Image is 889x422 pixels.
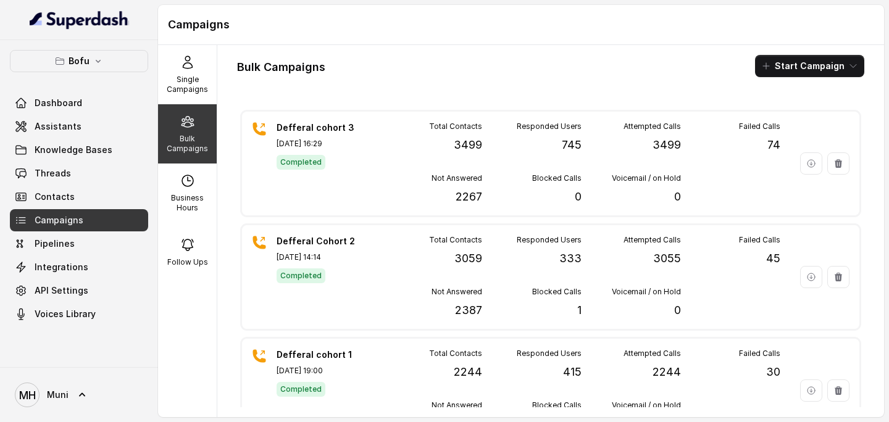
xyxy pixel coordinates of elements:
[429,349,482,358] p: Total Contacts
[766,363,780,381] p: 30
[653,363,681,381] p: 2244
[455,302,482,319] p: 2387
[432,287,482,297] p: Not Answered
[10,186,148,208] a: Contacts
[739,122,780,131] p: Failed Calls
[277,268,325,283] span: Completed
[10,162,148,184] a: Threads
[277,122,363,134] p: Defferal cohort 3
[10,279,148,302] a: API Settings
[532,287,582,297] p: Blocked Calls
[163,134,212,154] p: Bulk Campaigns
[277,382,325,397] span: Completed
[454,363,482,381] p: 2244
[167,257,208,267] p: Follow Ups
[35,261,88,273] span: Integrations
[35,167,71,180] span: Threads
[35,120,81,133] span: Assistants
[532,400,582,410] p: Blocked Calls
[674,302,681,319] p: 0
[10,256,148,278] a: Integrations
[563,363,582,381] p: 415
[10,209,148,231] a: Campaigns
[517,349,582,358] p: Responded Users
[739,235,780,245] p: Failed Calls
[10,92,148,114] a: Dashboard
[10,115,148,138] a: Assistants
[35,284,88,297] span: API Settings
[432,400,482,410] p: Not Answered
[517,122,582,131] p: Responded Users
[624,349,681,358] p: Attempted Calls
[277,252,363,262] p: [DATE] 14:14
[35,144,112,156] span: Knowledge Bases
[10,233,148,255] a: Pipelines
[517,235,582,245] p: Responded Users
[755,55,864,77] button: Start Campaign
[10,50,148,72] button: Bofu
[653,136,681,154] p: 3499
[429,235,482,245] p: Total Contacts
[10,303,148,325] a: Voices Library
[163,75,212,94] p: Single Campaigns
[612,400,681,410] p: Voicemail / on Hold
[429,122,482,131] p: Total Contacts
[35,191,75,203] span: Contacts
[277,155,325,170] span: Completed
[454,136,482,154] p: 3499
[432,173,482,183] p: Not Answered
[454,250,482,267] p: 3059
[19,389,36,402] text: MH
[456,188,482,205] p: 2267
[35,97,82,109] span: Dashboard
[277,235,363,247] p: Defferal Cohort 2
[277,139,363,149] p: [DATE] 16:29
[237,57,325,77] h1: Bulk Campaigns
[562,136,582,154] p: 745
[30,10,129,30] img: light.svg
[163,193,212,213] p: Business Hours
[624,235,681,245] p: Attempted Calls
[612,287,681,297] p: Voicemail / on Hold
[575,188,582,205] p: 0
[653,250,681,267] p: 3055
[47,389,69,401] span: Muni
[10,139,148,161] a: Knowledge Bases
[69,54,90,68] p: Bofu
[612,173,681,183] p: Voicemail / on Hold
[168,15,874,35] h1: Campaigns
[277,349,363,361] p: Defferal cohort 1
[35,238,75,250] span: Pipelines
[624,122,681,131] p: Attempted Calls
[577,302,582,319] p: 1
[35,308,96,320] span: Voices Library
[766,250,780,267] p: 45
[10,378,148,412] a: Muni
[767,136,780,154] p: 74
[559,250,582,267] p: 333
[739,349,780,358] p: Failed Calls
[277,366,363,376] p: [DATE] 19:00
[674,188,681,205] p: 0
[532,173,582,183] p: Blocked Calls
[35,214,83,226] span: Campaigns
